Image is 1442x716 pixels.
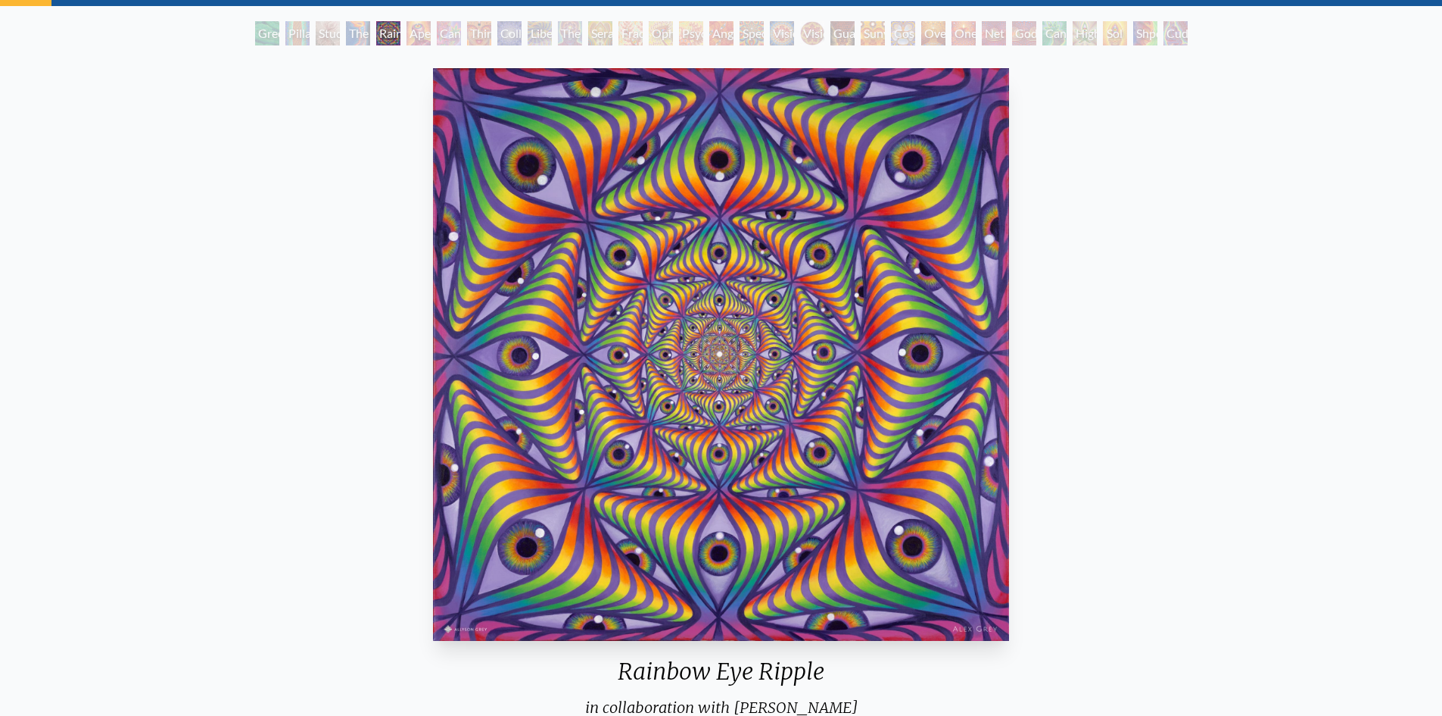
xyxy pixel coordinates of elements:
div: Cannafist [1042,21,1067,45]
div: Pillar of Awareness [285,21,310,45]
div: Rainbow Eye Ripple [376,21,400,45]
div: Aperture [406,21,431,45]
div: Vision [PERSON_NAME] [800,21,824,45]
div: Seraphic Transport Docking on the Third Eye [588,21,612,45]
div: Cosmic Elf [891,21,915,45]
div: Net of Being [982,21,1006,45]
div: Cuddle [1163,21,1188,45]
div: Godself [1012,21,1036,45]
div: Guardian of Infinite Vision [830,21,855,45]
div: Oversoul [921,21,945,45]
div: Cannabis Sutra [437,21,461,45]
div: Sol Invictus [1103,21,1127,45]
div: Collective Vision [497,21,522,45]
div: Angel Skin [709,21,733,45]
div: Vision Crystal [770,21,794,45]
div: The Torch [346,21,370,45]
div: Ophanic Eyelash [649,21,673,45]
div: Green Hand [255,21,279,45]
div: The Seer [558,21,582,45]
div: Fractal Eyes [618,21,643,45]
div: Study for the Great Turn [316,21,340,45]
div: Liberation Through Seeing [528,21,552,45]
div: Third Eye Tears of Joy [467,21,491,45]
div: Sunyata [861,21,885,45]
div: Shpongled [1133,21,1157,45]
div: Spectral Lotus [740,21,764,45]
div: Psychomicrograph of a Fractal Paisley Cherub Feather Tip [679,21,703,45]
div: One [951,21,976,45]
div: Rainbow Eye Ripple [427,658,1015,697]
div: Higher Vision [1073,21,1097,45]
img: Rainbow-Eye-Ripple-2019-Alex-Grey-Allyson-Grey-watermarked.jpeg [433,68,1009,641]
